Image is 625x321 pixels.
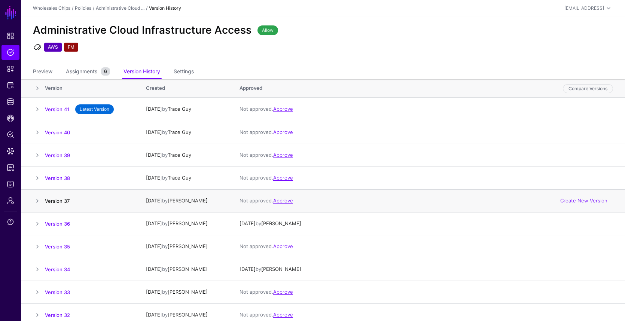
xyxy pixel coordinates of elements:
[45,244,70,250] a: Version 35
[91,5,96,12] div: /
[33,65,52,79] a: Preview
[96,5,144,11] a: Administrative Cloud ...
[162,243,208,249] app-identifier: [PERSON_NAME]
[146,198,162,204] span: [DATE]
[1,127,19,142] a: Policy Lens
[45,290,70,296] a: Version 33
[146,266,162,272] span: [DATE]
[45,221,70,227] a: Version 36
[64,43,78,52] span: FM
[240,175,273,181] span: Not approved.
[162,312,208,318] app-identifier: [PERSON_NAME]
[7,82,14,89] span: Protected Systems
[44,43,62,52] span: AWS
[33,5,70,11] a: Wholesales Chips
[7,218,14,226] span: Support
[1,94,19,109] a: Identity Data Fabric
[1,144,19,159] a: Data Lens
[1,193,19,208] a: Admin
[7,180,14,188] span: Logs
[240,198,273,204] span: Not approved.
[162,152,191,158] app-identifier: Trace Guy
[146,289,162,295] span: [DATE]
[1,78,19,93] a: Protected Systems
[144,5,149,12] div: /
[1,177,19,192] a: Logs
[162,129,191,135] app-identifier: Trace Guy
[45,153,70,159] a: Version 39
[162,106,168,112] span: by
[146,243,162,249] span: [DATE]
[146,129,162,135] span: [DATE]
[162,152,168,158] span: by
[45,198,70,204] a: Version 37
[256,220,261,226] span: by
[75,5,91,11] a: Policies
[45,107,69,113] a: Version 41
[75,104,114,114] span: Latest Version
[162,198,208,204] app-identifier: [PERSON_NAME]
[273,175,293,181] a: Approve
[64,67,99,75] span: Assignments
[45,267,70,273] a: Version 34
[162,220,168,226] span: by
[162,175,168,181] span: by
[174,65,194,79] a: Settings
[124,65,160,79] a: Version History
[138,79,232,98] th: Created
[1,45,19,60] a: Policies
[146,175,162,181] span: [DATE]
[162,198,168,204] span: by
[7,98,14,106] span: Identity Data Fabric
[7,49,14,56] span: Policies
[4,4,17,21] a: SGNL
[7,131,14,138] span: Policy Lens
[162,220,208,226] app-identifier: [PERSON_NAME]
[33,24,251,37] h2: Administrative Cloud Infrastructure Access
[7,164,14,171] span: Reports
[256,266,261,272] span: by
[162,289,208,295] app-identifier: [PERSON_NAME]
[162,129,168,135] span: by
[162,312,168,318] span: by
[273,198,293,204] a: Approve
[162,106,191,112] app-identifier: Trace Guy
[146,152,162,158] span: [DATE]
[238,85,561,92] div: Approved
[564,5,604,12] div: [EMAIL_ADDRESS]
[45,79,138,98] th: Version
[1,111,19,126] a: CAEP Hub
[162,243,168,249] span: by
[240,152,273,158] span: Not approved.
[1,61,19,76] a: Snippets
[240,266,256,272] span: [DATE]
[273,243,293,249] a: Approve
[273,129,293,135] a: Approve
[256,266,301,272] app-identifier: [PERSON_NAME]
[273,152,293,158] a: Approve
[1,160,19,175] a: Reports
[149,5,181,11] strong: Version History
[273,106,293,112] a: Approve
[7,32,14,40] span: Dashboard
[256,220,301,226] app-identifier: [PERSON_NAME]
[162,266,168,272] span: by
[240,312,273,318] span: Not approved.
[257,25,278,35] span: Allow
[162,175,191,181] app-identifier: Trace Guy
[146,220,162,226] span: [DATE]
[45,175,70,181] a: Version 38
[45,312,70,318] a: Version 32
[240,289,273,295] span: Not approved.
[240,129,273,135] span: Not approved.
[146,106,162,112] span: [DATE]
[70,5,75,12] div: /
[7,147,14,155] span: Data Lens
[240,106,273,112] span: Not approved.
[273,289,293,295] a: Approve
[162,289,168,295] span: by
[563,84,613,93] button: Compare Versions
[7,197,14,204] span: Admin
[101,67,110,76] small: 6
[240,220,256,226] span: [DATE]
